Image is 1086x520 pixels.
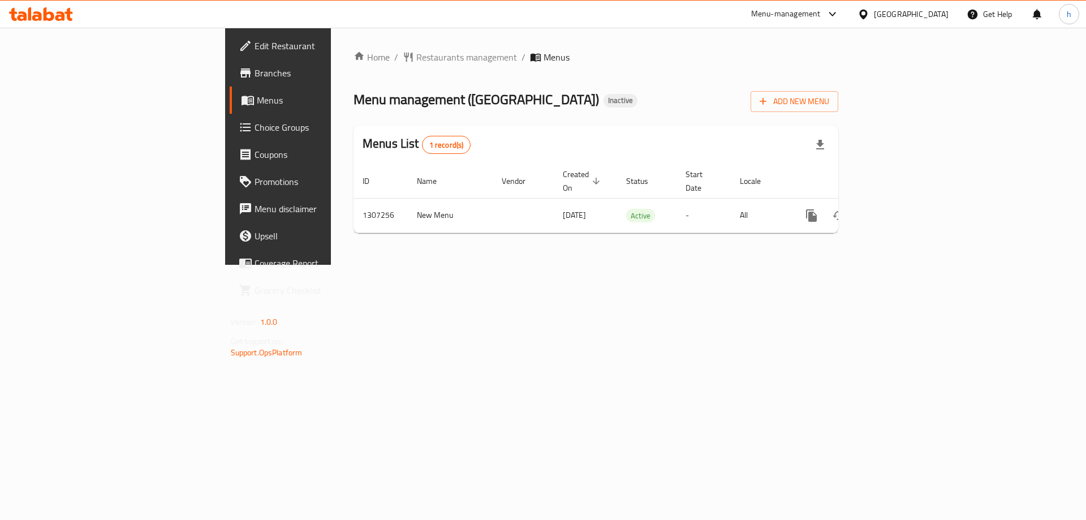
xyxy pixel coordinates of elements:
[604,96,637,105] span: Inactive
[230,250,407,277] a: Coverage Report
[231,334,283,349] span: Get support on:
[230,59,407,87] a: Branches
[255,66,398,80] span: Branches
[544,50,570,64] span: Menus
[354,50,838,64] nav: breadcrumb
[354,164,916,233] table: enhanced table
[230,32,407,59] a: Edit Restaurant
[403,50,517,64] a: Restaurants management
[363,174,384,188] span: ID
[740,174,775,188] span: Locale
[798,202,825,229] button: more
[522,50,525,64] li: /
[363,135,471,154] h2: Menus List
[257,93,398,107] span: Menus
[230,195,407,222] a: Menu disclaimer
[789,164,916,199] th: Actions
[230,277,407,304] a: Grocery Checklist
[230,114,407,141] a: Choice Groups
[563,167,604,195] span: Created On
[354,87,599,112] span: Menu management ( [GEOGRAPHIC_DATA] )
[807,131,834,158] div: Export file
[255,202,398,216] span: Menu disclaimer
[751,7,821,21] div: Menu-management
[255,121,398,134] span: Choice Groups
[231,315,258,329] span: Version:
[408,198,493,233] td: New Menu
[423,140,471,151] span: 1 record(s)
[626,209,655,222] span: Active
[751,91,838,112] button: Add New Menu
[604,94,637,108] div: Inactive
[416,50,517,64] span: Restaurants management
[676,198,731,233] td: -
[230,168,407,195] a: Promotions
[502,174,540,188] span: Vendor
[231,345,303,360] a: Support.OpsPlatform
[874,8,949,20] div: [GEOGRAPHIC_DATA]
[230,87,407,114] a: Menus
[255,283,398,297] span: Grocery Checklist
[626,174,663,188] span: Status
[230,141,407,168] a: Coupons
[255,229,398,243] span: Upsell
[255,175,398,188] span: Promotions
[260,315,278,329] span: 1.0.0
[760,94,829,109] span: Add New Menu
[563,208,586,222] span: [DATE]
[731,198,789,233] td: All
[255,148,398,161] span: Coupons
[255,39,398,53] span: Edit Restaurant
[686,167,717,195] span: Start Date
[255,256,398,270] span: Coverage Report
[422,136,471,154] div: Total records count
[825,202,852,229] button: Change Status
[230,222,407,250] a: Upsell
[1067,8,1071,20] span: h
[417,174,451,188] span: Name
